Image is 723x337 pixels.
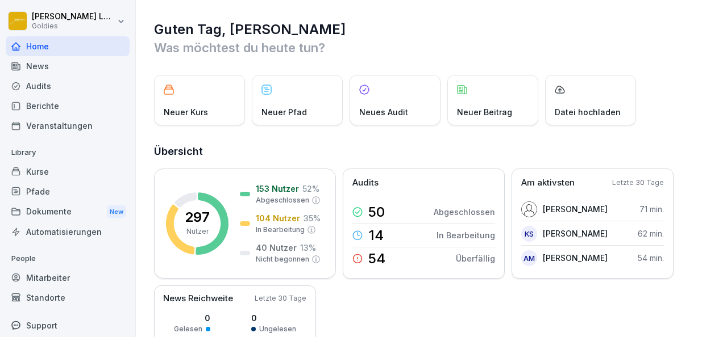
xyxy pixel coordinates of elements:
p: 153 Nutzer [256,183,299,195]
p: Letzte 30 Tage [255,293,306,304]
a: Pfade [6,182,130,201]
div: KS [521,226,537,242]
p: 14 [368,229,384,242]
h2: Übersicht [154,144,706,159]
p: 104 Nutzer [256,212,300,224]
p: 0 [251,312,296,324]
a: Veranstaltungen [6,116,130,136]
h1: Guten Tag, [PERSON_NAME] [154,20,706,39]
p: Datei hochladen [555,106,621,118]
p: Ungelesen [259,324,296,334]
p: Neuer Kurs [164,106,208,118]
a: Home [6,36,130,56]
p: [PERSON_NAME] [543,203,608,215]
p: Library [6,144,130,162]
a: Automatisierungen [6,222,130,242]
p: 50 [368,205,385,219]
div: Dokumente [6,201,130,222]
p: Was möchtest du heute tun? [154,39,706,57]
p: Überfällig [456,252,495,264]
a: Audits [6,76,130,96]
p: Audits [352,176,379,189]
p: Abgeschlossen [256,195,309,205]
p: 54 min. [638,252,664,264]
p: 54 [368,252,385,266]
p: Neuer Pfad [261,106,307,118]
a: DokumenteNew [6,201,130,222]
p: 52 % [302,183,319,195]
p: 297 [185,210,210,224]
p: 62 min. [638,228,664,239]
p: Nutzer [186,226,209,237]
p: 0 [174,312,210,324]
a: Mitarbeiter [6,268,130,288]
p: Gelesen [174,324,202,334]
p: News Reichweite [163,292,233,305]
p: Neues Audit [359,106,408,118]
a: Kurse [6,162,130,182]
p: 40 Nutzer [256,242,297,254]
a: News [6,56,130,76]
p: Letzte 30 Tage [612,178,664,188]
p: [PERSON_NAME] [543,252,608,264]
p: In Bearbeitung [256,225,305,235]
p: 13 % [300,242,316,254]
p: Goldies [32,22,115,30]
p: People [6,250,130,268]
p: [PERSON_NAME] Loska [32,12,115,22]
a: Standorte [6,288,130,307]
p: Am aktivsten [521,176,575,189]
p: 35 % [304,212,321,224]
div: Support [6,315,130,335]
p: 71 min. [639,203,664,215]
img: fqjo0tmcwz6lmy7pafgbrzho.png [521,201,537,217]
p: In Bearbeitung [437,229,495,241]
p: [PERSON_NAME] [543,228,608,239]
p: Abgeschlossen [434,206,495,218]
p: Nicht begonnen [256,254,309,264]
a: Berichte [6,96,130,116]
div: AM [521,250,537,266]
div: New [107,205,126,218]
p: Neuer Beitrag [457,106,512,118]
